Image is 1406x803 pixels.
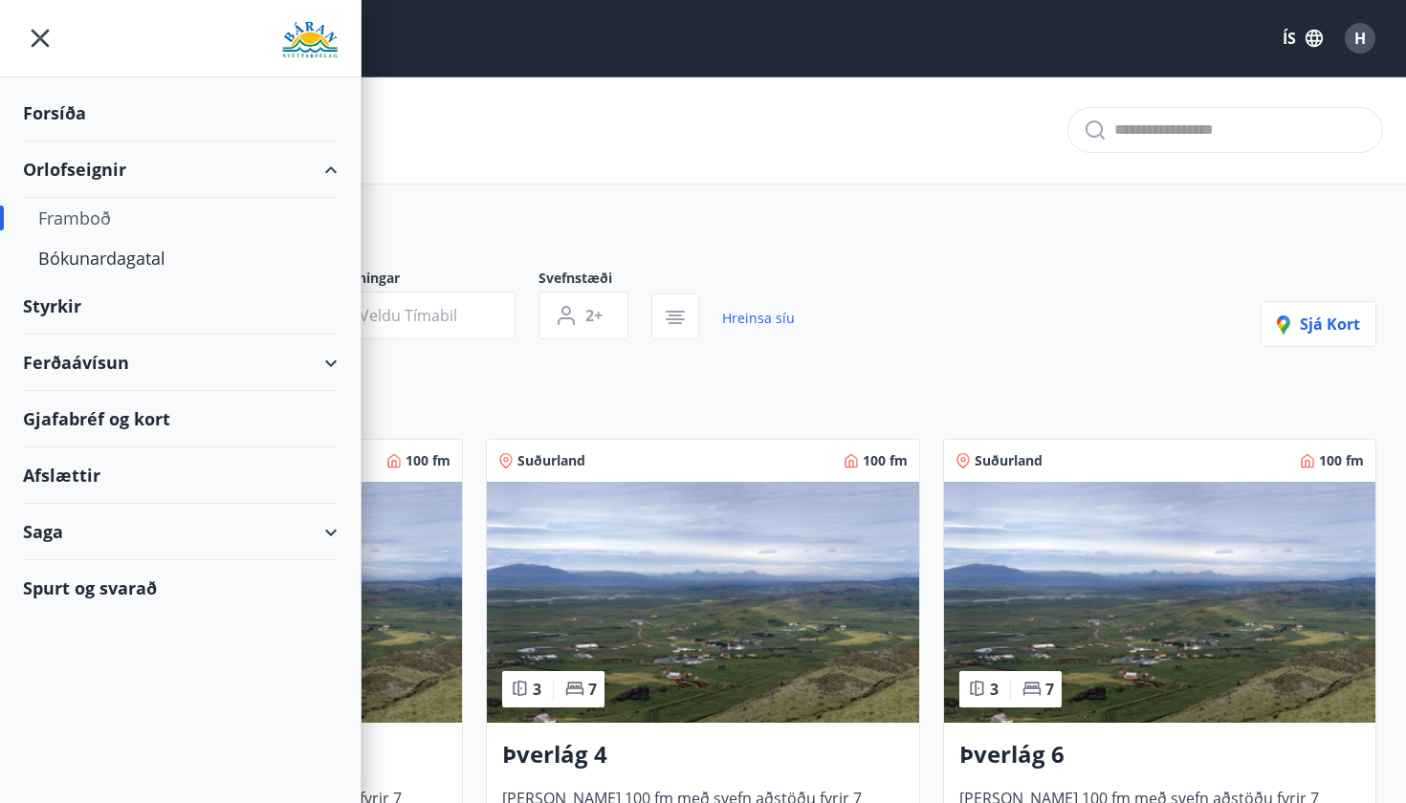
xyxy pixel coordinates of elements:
span: H [1354,28,1366,49]
span: Sjá kort [1277,314,1360,335]
button: Sjá kort [1261,301,1376,347]
span: 100 fm [863,451,908,470]
span: 100 fm [406,451,450,470]
button: Veldu tímabil [313,292,516,339]
button: H [1337,15,1383,61]
img: Paella dish [944,482,1375,723]
div: Orlofseignir [23,141,338,198]
div: Forsíða [23,85,338,141]
span: 3 [990,679,999,700]
span: 7 [588,679,597,700]
span: Svefnstæði [538,269,651,292]
span: Dagsetningar [313,269,538,292]
div: Styrkir [23,278,338,335]
div: Saga [23,504,338,560]
div: Framboð [38,198,322,238]
span: Veldu tímabil [360,305,457,326]
div: Gjafabréf og kort [23,391,338,447]
button: menu [23,21,57,55]
a: Hreinsa síu [722,297,795,339]
span: 100 fm [1319,451,1364,470]
div: Ferðaávísun [23,335,338,391]
div: Afslættir [23,447,338,504]
span: Suðurland [517,451,585,470]
img: Paella dish [487,482,918,723]
span: 2+ [585,305,603,326]
span: Suðurland [975,451,1043,470]
div: Bókunardagatal [38,238,322,278]
img: union_logo [282,21,338,59]
button: ÍS [1272,21,1333,55]
h3: Þverlág 4 [502,738,903,772]
h3: Þverlág 6 [959,738,1360,772]
span: 7 [1045,679,1054,700]
span: 3 [533,679,541,700]
div: Spurt og svarað [23,560,338,616]
button: 2+ [538,292,628,339]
